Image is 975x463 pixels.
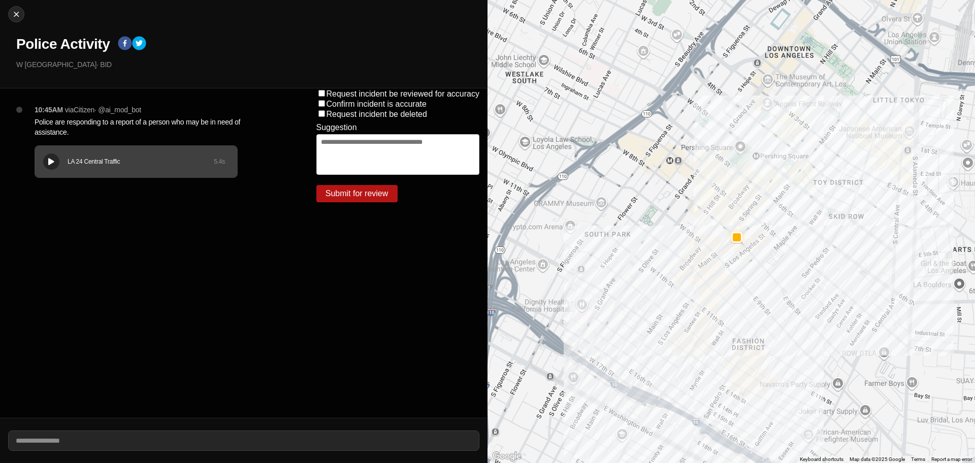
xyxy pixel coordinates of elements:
[35,117,276,137] p: Police are responding to a report of a person who may be in need of assistance.
[68,158,214,166] div: LA 24 Central Traffic
[11,9,21,19] img: cancel
[214,158,225,166] div: 5.4 s
[327,110,427,118] label: Request incident be deleted
[490,450,524,463] img: Google
[118,36,132,52] button: facebook
[8,6,24,22] button: cancel
[327,89,480,98] label: Request incident be reviewed for accuracy
[316,123,357,132] label: Suggestion
[490,450,524,463] a: Open this area in Google Maps (opens a new window)
[850,456,905,462] span: Map data ©2025 Google
[800,456,843,463] button: Keyboard shortcuts
[911,456,925,462] a: Terms (opens in new tab)
[16,59,479,70] p: W [GEOGRAPHIC_DATA] · BID
[35,105,63,115] p: 10:45AM
[316,185,398,202] button: Submit for review
[931,456,972,462] a: Report a map error
[132,36,146,52] button: twitter
[65,105,141,115] p: via Citizen · @ ai_mod_bot
[16,35,110,53] h1: Police Activity
[327,100,427,108] label: Confirm incident is accurate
